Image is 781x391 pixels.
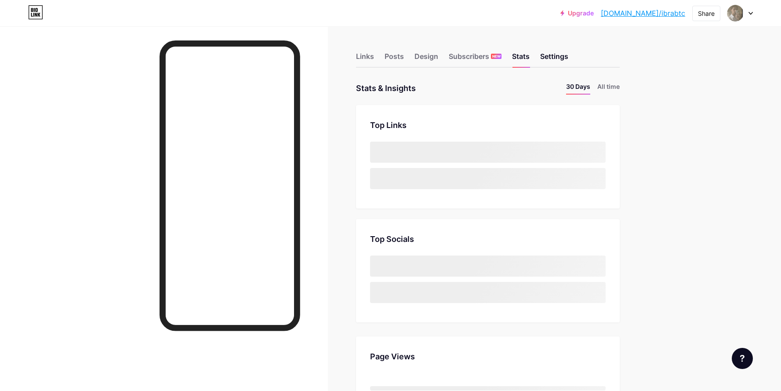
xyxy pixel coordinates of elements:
[540,51,568,67] div: Settings
[566,82,590,95] li: 30 Days
[597,82,620,95] li: All time
[727,5,744,22] img: ibrahim karaahmetoğlu
[601,8,685,18] a: [DOMAIN_NAME]/ibrabtc
[449,51,501,67] div: Subscribers
[370,233,606,245] div: Top Socials
[414,51,438,67] div: Design
[356,51,374,67] div: Links
[512,51,530,67] div: Stats
[356,82,416,95] div: Stats & Insights
[370,119,606,131] div: Top Links
[560,10,594,17] a: Upgrade
[492,54,501,59] span: NEW
[385,51,404,67] div: Posts
[698,9,715,18] div: Share
[370,351,606,362] div: Page Views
